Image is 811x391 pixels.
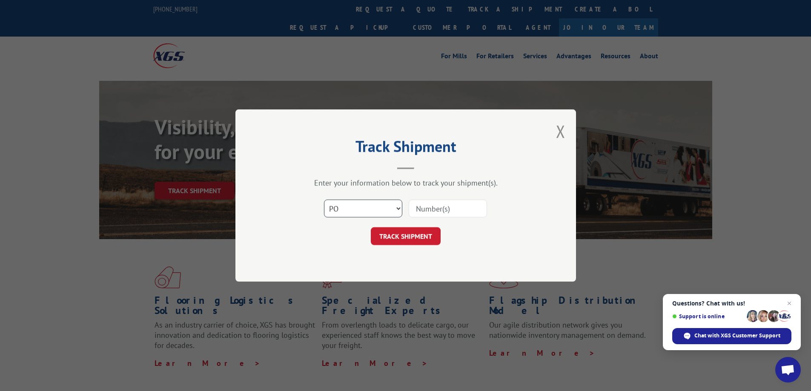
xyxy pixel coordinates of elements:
span: Chat with XGS Customer Support [694,332,780,340]
input: Number(s) [409,200,487,217]
span: Close chat [784,298,794,308]
div: Chat with XGS Customer Support [672,328,791,344]
h2: Track Shipment [278,140,533,157]
span: Questions? Chat with us! [672,300,791,307]
span: Support is online [672,313,744,320]
div: Enter your information below to track your shipment(s). [278,178,533,188]
button: TRACK SHIPMENT [371,227,441,245]
button: Close modal [556,120,565,143]
div: Open chat [775,357,801,382]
